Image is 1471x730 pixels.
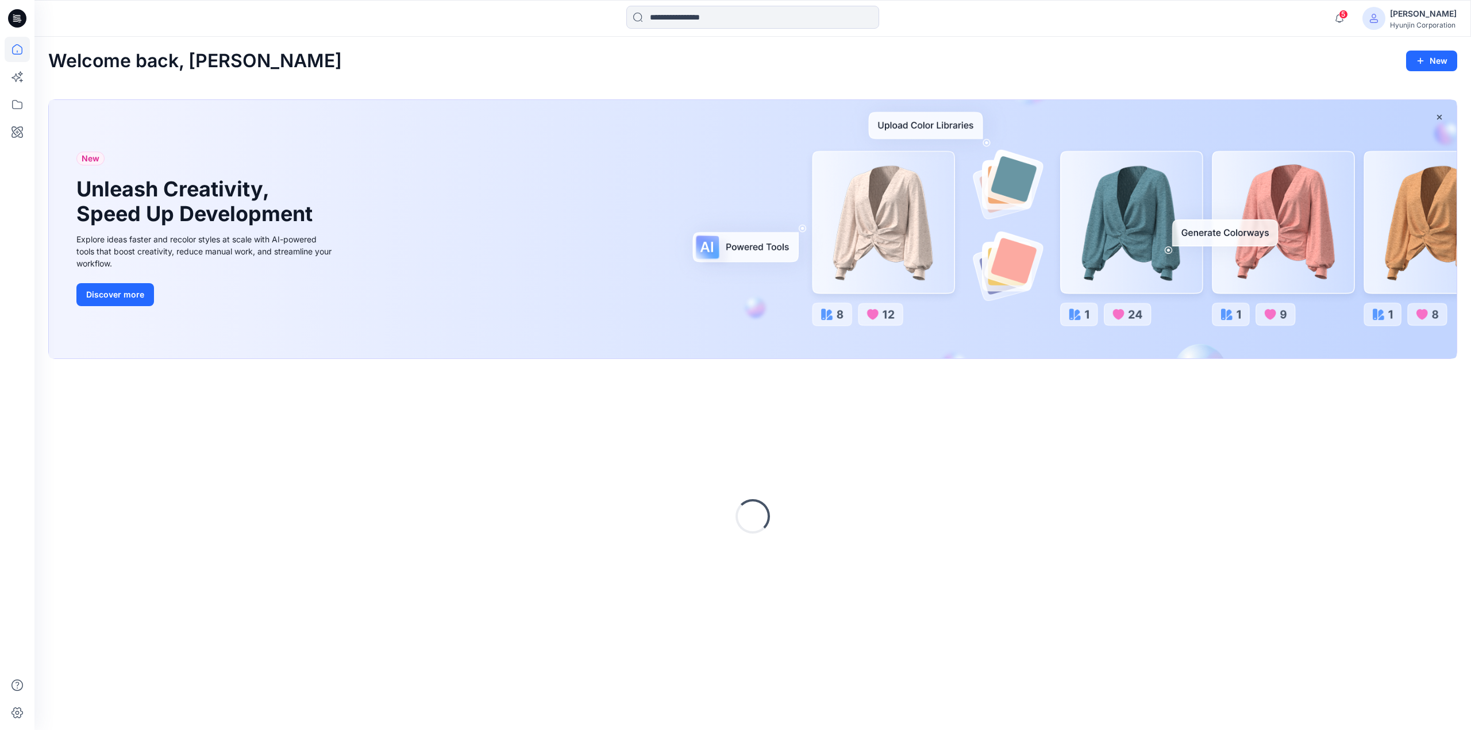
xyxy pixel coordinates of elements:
h2: Welcome back, [PERSON_NAME] [48,51,342,72]
button: Discover more [76,283,154,306]
span: New [82,152,99,165]
svg: avatar [1369,14,1378,23]
div: Explore ideas faster and recolor styles at scale with AI-powered tools that boost creativity, red... [76,233,335,269]
div: [PERSON_NAME] [1390,7,1457,21]
div: Hyunjin Corporation [1390,21,1457,29]
h1: Unleash Creativity, Speed Up Development [76,177,318,226]
a: Discover more [76,283,335,306]
button: New [1406,51,1457,71]
span: 5 [1339,10,1348,19]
